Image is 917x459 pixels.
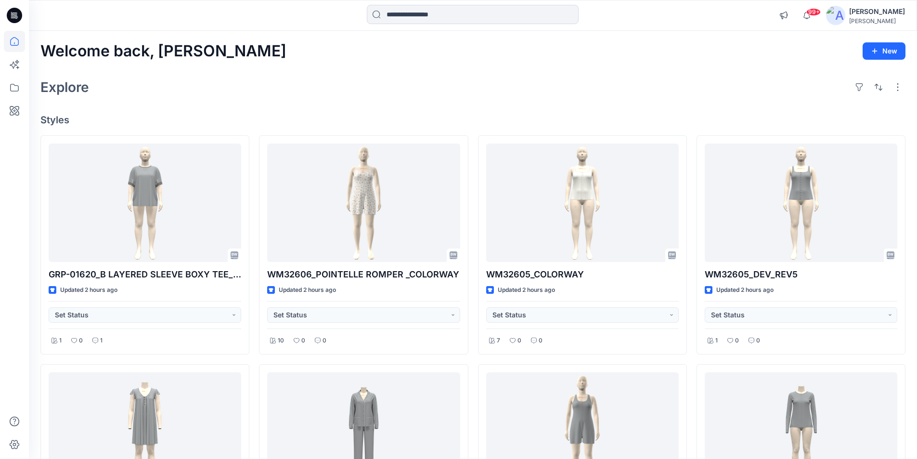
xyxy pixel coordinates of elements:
[716,285,774,295] p: Updated 2 hours ago
[498,285,555,295] p: Updated 2 hours ago
[49,268,241,281] p: GRP-01620_B LAYERED SLEEVE BOXY TEE_DEV
[756,336,760,346] p: 0
[486,144,679,262] a: WM32605_COLORWAY
[705,144,897,262] a: WM32605_DEV_REV5
[826,6,845,25] img: avatar
[49,144,241,262] a: GRP-01620_B LAYERED SLEEVE BOXY TEE_DEV
[278,336,284,346] p: 10
[267,268,460,281] p: WM32606_POINTELLE ROMPER _COLORWAY
[849,6,905,17] div: [PERSON_NAME]
[735,336,739,346] p: 0
[517,336,521,346] p: 0
[301,336,305,346] p: 0
[497,336,500,346] p: 7
[849,17,905,25] div: [PERSON_NAME]
[100,336,103,346] p: 1
[323,336,326,346] p: 0
[59,336,62,346] p: 1
[40,79,89,95] h2: Explore
[79,336,83,346] p: 0
[267,144,460,262] a: WM32606_POINTELLE ROMPER _COLORWAY
[40,114,905,126] h4: Styles
[806,8,821,16] span: 99+
[539,336,542,346] p: 0
[486,268,679,281] p: WM32605_COLORWAY
[705,268,897,281] p: WM32605_DEV_REV5
[279,285,336,295] p: Updated 2 hours ago
[40,42,286,60] h2: Welcome back, [PERSON_NAME]
[60,285,117,295] p: Updated 2 hours ago
[863,42,905,60] button: New
[715,336,718,346] p: 1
